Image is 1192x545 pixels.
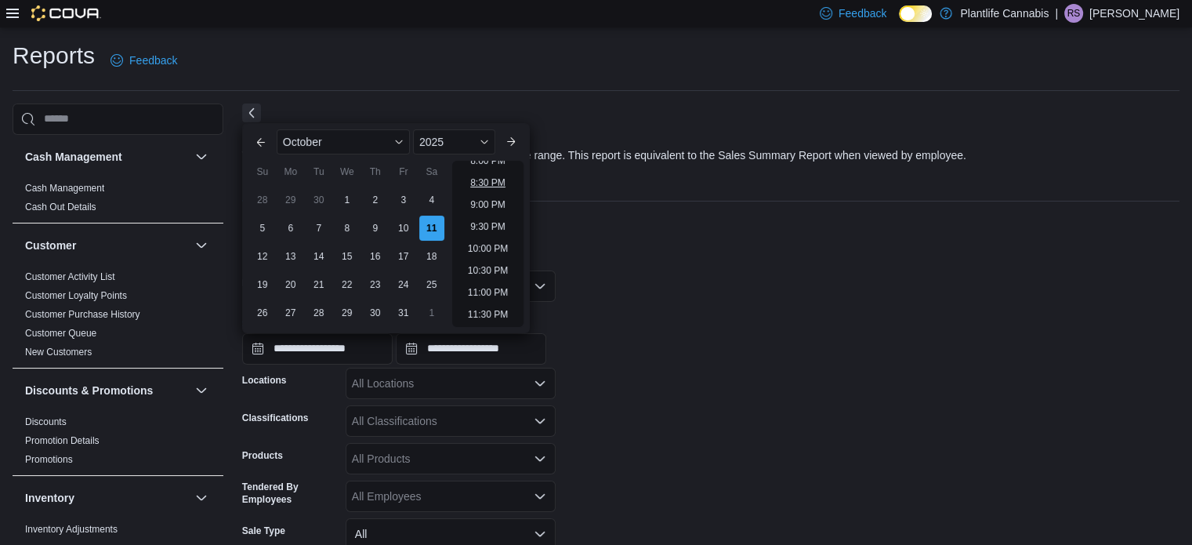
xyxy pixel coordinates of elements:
span: Cash Out Details [25,201,96,213]
button: Inventory [192,489,211,507]
input: Press the down key to enter a popover containing a calendar. Press the escape key to close the po... [242,333,393,365]
span: Feedback [129,53,177,68]
li: 9:00 PM [464,195,512,214]
button: Customer [192,236,211,255]
span: Feedback [839,5,886,21]
div: day-13 [278,244,303,269]
div: day-29 [335,300,360,325]
button: Customer [25,238,189,253]
a: Promotions [25,454,73,465]
a: Inventory Adjustments [25,524,118,535]
div: Button. Open the month selector. October is currently selected. [277,129,410,154]
div: Th [363,159,388,184]
div: We [335,159,360,184]
div: day-2 [363,187,388,213]
span: 2025 [419,136,444,148]
h1: Reports [13,40,95,71]
div: day-19 [250,272,275,297]
div: day-5 [250,216,275,241]
input: Press the down key to open a popover containing a calendar. [396,333,546,365]
div: day-30 [306,187,332,213]
div: Sa [419,159,444,184]
div: day-11 [419,216,444,241]
div: day-7 [306,216,332,241]
div: Mo [278,159,303,184]
div: Button. Open the year selector. 2025 is currently selected. [413,129,495,154]
div: day-9 [363,216,388,241]
div: day-27 [278,300,303,325]
a: Cash Out Details [25,202,96,213]
p: | [1055,4,1058,23]
div: Su [250,159,275,184]
a: Promotion Details [25,435,100,446]
button: Cash Management [192,147,211,166]
div: day-24 [391,272,416,297]
span: October [283,136,322,148]
span: Customer Queue [25,327,96,340]
li: 10:30 PM [462,261,514,280]
div: day-3 [391,187,416,213]
a: Customer Activity List [25,271,115,282]
div: day-4 [419,187,444,213]
div: day-1 [335,187,360,213]
div: day-23 [363,272,388,297]
div: day-30 [363,300,388,325]
div: day-18 [419,244,444,269]
li: 11:00 PM [462,283,514,302]
label: Classifications [242,412,309,424]
li: 11:30 PM [462,305,514,324]
li: 9:30 PM [464,217,512,236]
div: day-28 [306,300,332,325]
span: RS [1067,4,1081,23]
div: Customer [13,267,223,368]
h3: Customer [25,238,76,253]
label: Products [242,449,283,462]
a: Customer Loyalty Points [25,290,127,301]
div: Cash Management [13,179,223,223]
div: Tu [306,159,332,184]
a: Cash Management [25,183,104,194]
p: [PERSON_NAME] [1089,4,1179,23]
div: day-14 [306,244,332,269]
div: day-21 [306,272,332,297]
button: Inventory [25,490,189,506]
div: day-29 [278,187,303,213]
img: Cova [31,5,101,21]
div: day-12 [250,244,275,269]
button: Open list of options [534,377,546,390]
span: New Customers [25,346,92,358]
button: Open list of options [534,415,546,427]
div: day-26 [250,300,275,325]
button: Cash Management [25,149,189,165]
div: day-22 [335,272,360,297]
li: 10:00 PM [462,239,514,258]
span: Discounts [25,416,67,428]
a: New Customers [25,347,92,358]
div: day-17 [391,244,416,269]
button: Open list of options [534,452,546,465]
span: Cash Management [25,182,104,194]
label: Locations [242,374,287,387]
button: Next [242,104,261,122]
div: day-8 [335,216,360,241]
label: Tendered By Employees [242,481,339,506]
button: Previous Month [248,129,274,154]
button: Discounts & Promotions [25,383,189,398]
div: Fr [391,159,416,184]
h3: Discounts & Promotions [25,383,153,398]
p: Plantlife Cannabis [960,4,1049,23]
div: day-6 [278,216,303,241]
div: Discounts & Promotions [13,412,223,475]
input: Dark Mode [899,5,932,22]
span: Promotions [25,453,73,466]
div: day-31 [391,300,416,325]
span: Customer Purchase History [25,308,140,321]
li: 8:00 PM [464,151,512,170]
div: day-25 [419,272,444,297]
div: day-20 [278,272,303,297]
li: 8:30 PM [464,173,512,192]
div: View sales totals by tendered employee for a specified date range. This report is equivalent to t... [242,147,966,164]
span: Dark Mode [899,22,900,23]
button: Open list of options [534,490,546,503]
div: day-15 [335,244,360,269]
